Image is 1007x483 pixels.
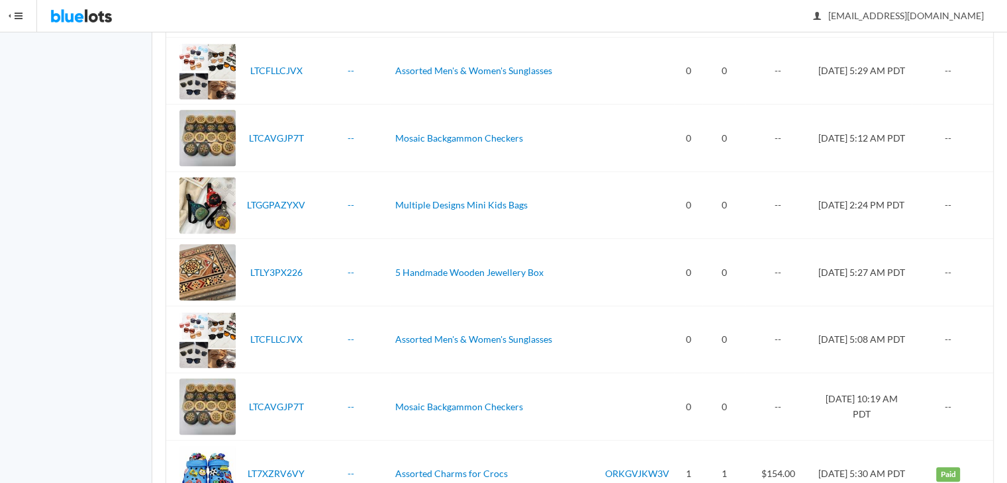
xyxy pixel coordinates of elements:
a: LTCFLLCJVX [250,65,303,76]
td: -- [745,373,811,441]
td: 0 [674,105,702,172]
td: -- [745,239,811,306]
td: 0 [674,373,702,441]
a: -- [347,267,354,278]
td: [DATE] 2:24 PM PDT [811,171,911,239]
td: [DATE] 5:08 AM PDT [811,306,911,373]
td: -- [745,306,811,373]
a: 5 Handmade Wooden Jewellery Box [395,267,544,278]
a: -- [347,65,354,76]
td: 0 [702,306,745,373]
td: 0 [702,37,745,105]
td: [DATE] 10:19 AM PDT [811,373,911,441]
td: -- [912,37,993,105]
td: 0 [674,37,702,105]
td: -- [912,105,993,172]
td: -- [745,37,811,105]
a: -- [347,468,354,479]
td: 0 [702,171,745,239]
td: [DATE] 5:29 AM PDT [811,37,911,105]
ion-icon: person [810,11,824,23]
td: 0 [674,306,702,373]
td: -- [745,105,811,172]
td: 0 [702,239,745,306]
td: -- [912,171,993,239]
td: 0 [702,105,745,172]
a: Assorted Men's & Women's Sunglasses [395,65,552,76]
td: [DATE] 5:12 AM PDT [811,105,911,172]
td: 0 [674,171,702,239]
a: Assorted Men's & Women's Sunglasses [395,333,552,345]
a: LTLY3PX226 [250,267,303,278]
a: LTCAVGJP7T [249,132,304,144]
td: -- [745,171,811,239]
a: LTCAVGJP7T [249,401,304,412]
a: -- [347,333,354,345]
a: -- [347,401,354,412]
a: Assorted Charms for Crocs [395,468,508,479]
a: Mosaic Backgammon Checkers [395,132,523,144]
td: -- [912,239,993,306]
td: 0 [702,373,745,441]
span: Paid [936,467,960,482]
td: [DATE] 5:27 AM PDT [811,239,911,306]
a: Multiple Designs Mini Kids Bags [395,199,528,210]
a: LT7XZRV6VY [248,468,305,479]
a: LTCFLLCJVX [250,333,303,345]
a: LTGGPAZYXV [247,199,305,210]
a: -- [347,199,354,210]
td: 0 [674,239,702,306]
a: -- [347,132,354,144]
a: ORKGVJKW3V [604,468,669,479]
span: [EMAIL_ADDRESS][DOMAIN_NAME] [814,10,984,21]
td: -- [912,306,993,373]
td: -- [912,373,993,441]
a: Mosaic Backgammon Checkers [395,401,523,412]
